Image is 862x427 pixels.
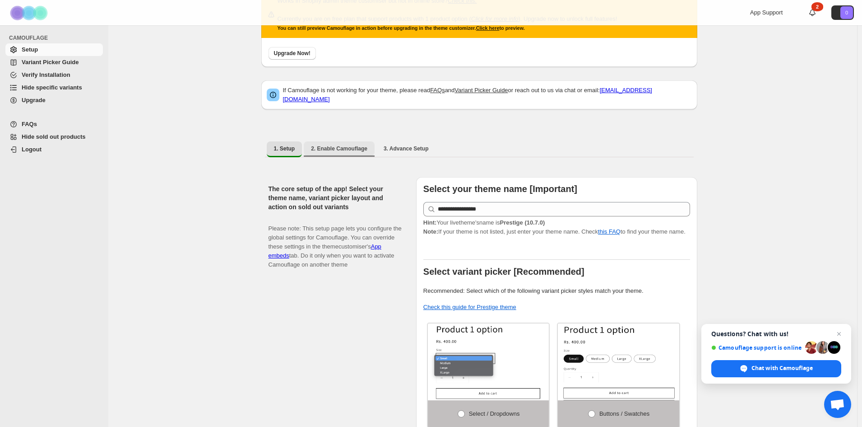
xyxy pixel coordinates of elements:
a: Check this guide for Prestige theme [423,304,516,310]
p: If Camouflage is not working for your theme, please read and or reach out to us via chat or email: [283,86,692,104]
text: 0 [845,10,848,15]
a: 2 [808,8,817,17]
span: Buttons / Swatches [599,410,649,417]
span: Logout [22,146,42,153]
span: 2. Enable Camouflage [311,145,367,152]
img: Select / Dropdowns [428,324,549,400]
span: 1. Setup [274,145,295,152]
a: Click here [476,25,500,31]
button: Avatar with initials 0 [831,5,854,20]
span: Hide sold out products [22,133,86,140]
span: CAMOUFLAGE [9,34,104,42]
small: You can still preview Camouflage in action before upgrading in the theme customizer. to preview. [278,25,525,31]
p: If your theme is not listed, just enter your theme name. Check to find your theme name. [423,218,690,236]
a: Hide specific variants [5,81,103,94]
span: Select / Dropdowns [469,410,520,417]
p: Recommended: Select which of the following variant picker styles match your theme. [423,286,690,296]
span: Chat with Camouflage [751,364,813,372]
span: Setup [22,46,38,53]
div: 2 [811,2,823,11]
span: Questions? Chat with us! [711,330,841,338]
a: this FAQ [598,228,621,235]
span: Close chat [834,328,844,339]
b: Select your theme name [Important] [423,184,577,194]
span: Camouflage support is online [711,344,802,351]
img: Buttons / Swatches [558,324,679,400]
span: Verify Installation [22,71,70,78]
a: Upgrade [5,94,103,107]
a: Variant Picker Guide [5,56,103,69]
a: Variant Picker Guide [454,87,508,94]
a: FAQs [430,87,445,94]
span: Your live theme's name is [423,219,545,226]
span: App Support [750,9,783,16]
div: Open chat [824,391,851,418]
a: Hide sold out products [5,131,103,143]
span: FAQs [22,121,37,127]
h2: The core setup of the app! Select your theme name, variant picker layout and action on sold out v... [269,184,402,211]
span: Avatar with initials 0 [840,6,853,19]
strong: Prestige (10.7.0) [500,219,545,226]
a: FAQs [5,118,103,131]
strong: Hint: [423,219,437,226]
span: 3. Advance Setup [384,145,429,152]
a: Setup [5,43,103,56]
span: Hide specific variants [22,84,82,91]
img: Camouflage [7,0,52,25]
button: Upgrade Now! [269,47,316,60]
span: Variant Picker Guide [22,59,79,66]
div: Chat with Camouflage [711,360,841,377]
span: Upgrade [22,97,46,103]
a: Logout [5,143,103,156]
span: Upgrade Now! [274,50,311,57]
p: Please note: This setup page lets you configure the global settings for Camouflage. You can overr... [269,215,402,269]
b: Select variant picker [Recommended] [423,267,584,277]
strong: Note: [423,228,438,235]
a: Verify Installation [5,69,103,81]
